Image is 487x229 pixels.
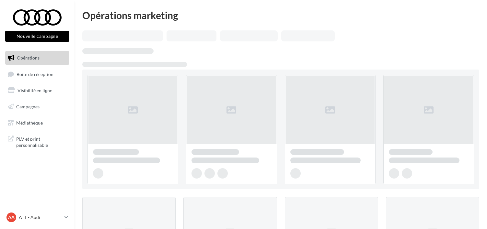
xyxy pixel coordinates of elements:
a: PLV et print personnalisable [4,132,71,151]
span: Boîte de réception [17,71,53,77]
a: Médiathèque [4,116,71,130]
a: Boîte de réception [4,67,71,81]
span: Visibilité en ligne [17,88,52,93]
div: Opérations marketing [82,10,479,20]
button: Nouvelle campagne [5,31,69,42]
span: PLV et print personnalisable [16,135,67,148]
a: AA ATT - Audi [5,211,69,224]
span: Opérations [17,55,40,60]
p: ATT - Audi [19,214,62,221]
a: Visibilité en ligne [4,84,71,97]
span: AA [8,214,15,221]
span: Campagnes [16,104,40,109]
span: Médiathèque [16,120,43,125]
a: Opérations [4,51,71,65]
a: Campagnes [4,100,71,114]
